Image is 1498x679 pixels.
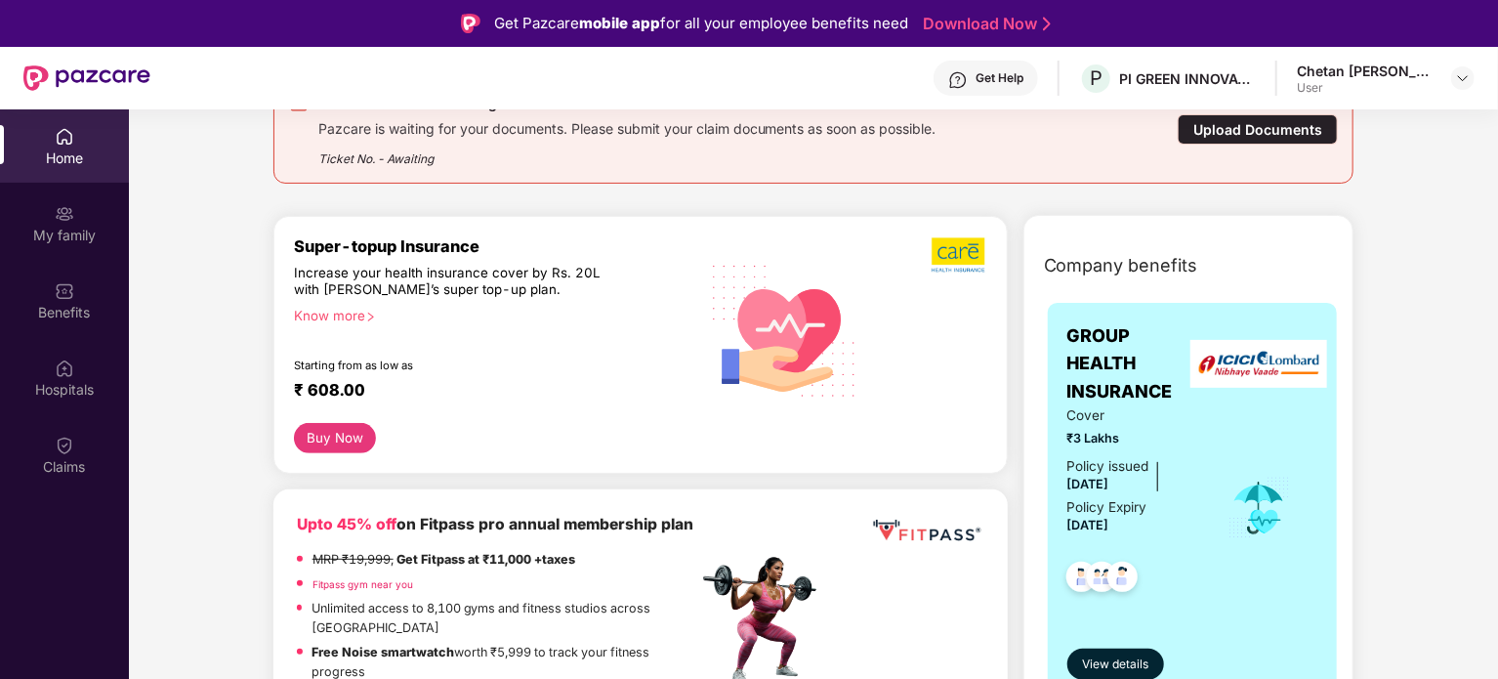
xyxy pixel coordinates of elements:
div: Policy issued [1067,456,1149,477]
img: svg+xml;base64,PHN2ZyB4bWxucz0iaHR0cDovL3d3dy53My5vcmcvMjAwMC9zdmciIHhtbG5zOnhsaW5rPSJodHRwOi8vd3... [698,241,872,418]
a: Fitpass gym near you [312,578,413,590]
span: [DATE] [1067,477,1109,491]
div: Know more [294,308,687,321]
div: Get Help [976,70,1023,86]
div: PI GREEN INNOVATIONS PRIVATE LIMITED [1119,69,1256,88]
img: Logo [461,14,480,33]
img: svg+xml;base64,PHN2ZyBpZD0iQmVuZWZpdHMiIHhtbG5zPSJodHRwOi8vd3d3LnczLm9yZy8yMDAwL3N2ZyIgd2lkdGg9Ij... [55,281,74,301]
span: GROUP HEALTH INSURANCE [1067,322,1201,405]
img: b5dec4f62d2307b9de63beb79f102df3.png [932,236,987,274]
img: insurerLogo [1190,340,1327,388]
img: Stroke [1043,14,1051,34]
span: ₹3 Lakhs [1067,429,1201,448]
div: Super-topup Insurance [294,236,698,256]
div: Increase your health insurance cover by Rs. 20L with [PERSON_NAME]’s super top-up plan. [294,265,614,300]
div: Pazcare is waiting for your documents. Please submit your claim documents as soon as possible. [318,115,936,138]
div: Policy Expiry [1067,497,1147,518]
img: New Pazcare Logo [23,65,150,91]
strong: Free Noise smartwatch [312,645,455,659]
span: P [1090,66,1103,90]
img: svg+xml;base64,PHN2ZyBpZD0iSG9zcGl0YWxzIiB4bWxucz0iaHR0cDovL3d3dy53My5vcmcvMjAwMC9zdmciIHdpZHRoPS... [55,359,74,378]
div: Chetan [PERSON_NAME] [1297,62,1434,80]
img: svg+xml;base64,PHN2ZyBpZD0iSG9tZSIgeG1sbnM9Imh0dHA6Ly93d3cudzMub3JnLzIwMDAvc3ZnIiB3aWR0aD0iMjAiIG... [55,127,74,147]
img: svg+xml;base64,PHN2ZyB4bWxucz0iaHR0cDovL3d3dy53My5vcmcvMjAwMC9zdmciIHdpZHRoPSI0OC45NDMiIGhlaWdodD... [1058,556,1105,604]
div: Get Pazcare for all your employee benefits need [494,12,908,35]
a: Download Now [923,14,1045,34]
div: Upload Documents [1178,114,1338,145]
b: on Fitpass pro annual membership plan [297,515,693,533]
img: svg+xml;base64,PHN2ZyB3aWR0aD0iMjAiIGhlaWdodD0iMjAiIHZpZXdCb3g9IjAgMCAyMCAyMCIgZmlsbD0ibm9uZSIgeG... [55,204,74,224]
img: svg+xml;base64,PHN2ZyBpZD0iQ2xhaW0iIHhtbG5zPSJodHRwOi8vd3d3LnczLm9yZy8yMDAwL3N2ZyIgd2lkdGg9IjIwIi... [55,436,74,455]
img: icon [1228,476,1291,540]
img: svg+xml;base64,PHN2ZyB4bWxucz0iaHR0cDovL3d3dy53My5vcmcvMjAwMC9zdmciIHdpZHRoPSI0OC45MTUiIGhlaWdodD... [1078,556,1126,604]
img: fppp.png [869,513,983,549]
strong: Get Fitpass at ₹11,000 +taxes [396,552,575,567]
img: svg+xml;base64,PHN2ZyB4bWxucz0iaHR0cDovL3d3dy53My5vcmcvMjAwMC9zdmciIHdpZHRoPSI0OC45NDMiIGhlaWdodD... [1099,556,1146,604]
p: Unlimited access to 8,100 gyms and fitness studios across [GEOGRAPHIC_DATA] [312,599,698,638]
div: Ticket No. - Awaiting [318,138,936,168]
span: right [365,312,376,322]
span: Company benefits [1044,252,1198,279]
div: Starting from as low as [294,359,615,372]
img: svg+xml;base64,PHN2ZyBpZD0iSGVscC0zMngzMiIgeG1sbnM9Imh0dHA6Ly93d3cudzMub3JnLzIwMDAvc3ZnIiB3aWR0aD... [948,70,968,90]
del: MRP ₹19,999, [312,552,394,567]
div: ₹ 608.00 [294,380,679,403]
span: [DATE] [1067,518,1109,532]
img: svg+xml;base64,PHN2ZyBpZD0iRHJvcGRvd24tMzJ4MzIiIHhtbG5zPSJodHRwOi8vd3d3LnczLm9yZy8yMDAwL3N2ZyIgd2... [1455,70,1471,86]
b: Upto 45% off [297,515,396,533]
div: User [1297,80,1434,96]
strong: mobile app [579,14,660,32]
span: Cover [1067,405,1201,426]
button: Buy Now [294,423,377,453]
span: View details [1082,656,1148,674]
